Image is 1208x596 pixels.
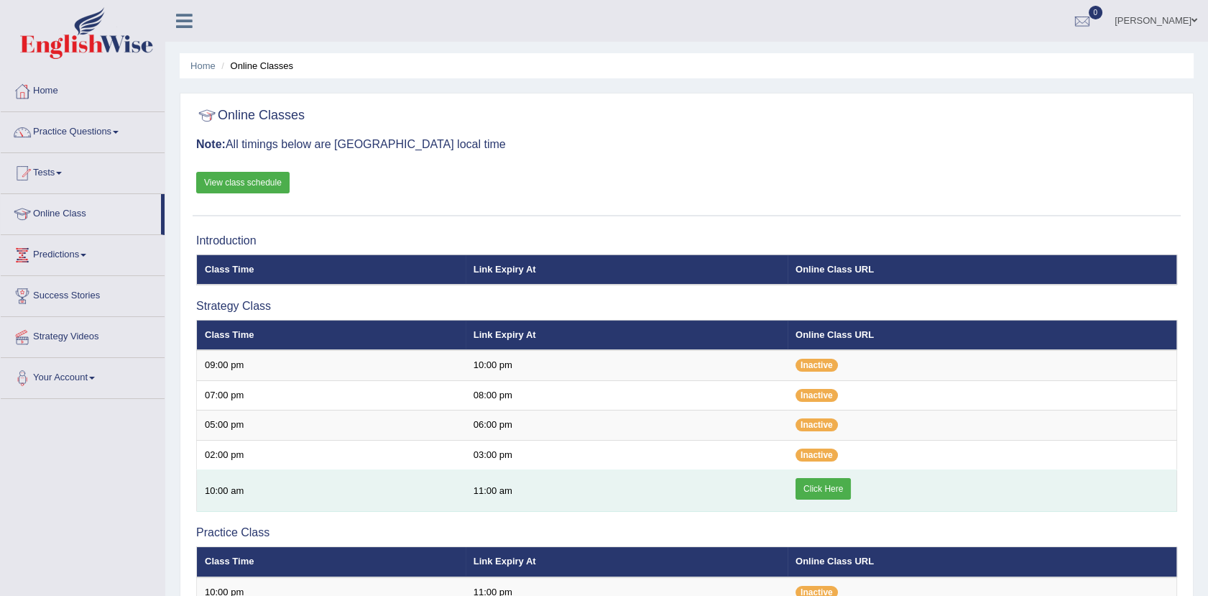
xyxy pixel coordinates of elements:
li: Online Classes [218,59,293,73]
a: Your Account [1,358,165,394]
h2: Online Classes [196,105,305,127]
b: Note: [196,138,226,150]
a: Online Class [1,194,161,230]
span: Inactive [796,389,838,402]
td: 08:00 pm [466,380,788,411]
th: Link Expiry At [466,255,788,285]
h3: All timings below are [GEOGRAPHIC_DATA] local time [196,138,1177,151]
td: 09:00 pm [197,350,466,380]
a: Predictions [1,235,165,271]
a: Click Here [796,478,851,500]
a: Success Stories [1,276,165,312]
th: Online Class URL [788,255,1177,285]
td: 03:00 pm [466,440,788,470]
td: 07:00 pm [197,380,466,411]
span: 0 [1089,6,1103,19]
td: 10:00 am [197,470,466,512]
span: Inactive [796,449,838,462]
a: Strategy Videos [1,317,165,353]
a: Practice Questions [1,112,165,148]
th: Online Class URL [788,547,1177,577]
th: Online Class URL [788,320,1177,350]
a: Tests [1,153,165,189]
h3: Practice Class [196,526,1177,539]
td: 05:00 pm [197,411,466,441]
a: Home [190,60,216,71]
th: Class Time [197,320,466,350]
th: Link Expiry At [466,547,788,577]
td: 11:00 am [466,470,788,512]
h3: Strategy Class [196,300,1177,313]
span: Inactive [796,418,838,431]
a: Home [1,71,165,107]
td: 02:00 pm [197,440,466,470]
th: Class Time [197,547,466,577]
a: View class schedule [196,172,290,193]
td: 10:00 pm [466,350,788,380]
h3: Introduction [196,234,1177,247]
span: Inactive [796,359,838,372]
th: Class Time [197,255,466,285]
td: 06:00 pm [466,411,788,441]
th: Link Expiry At [466,320,788,350]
